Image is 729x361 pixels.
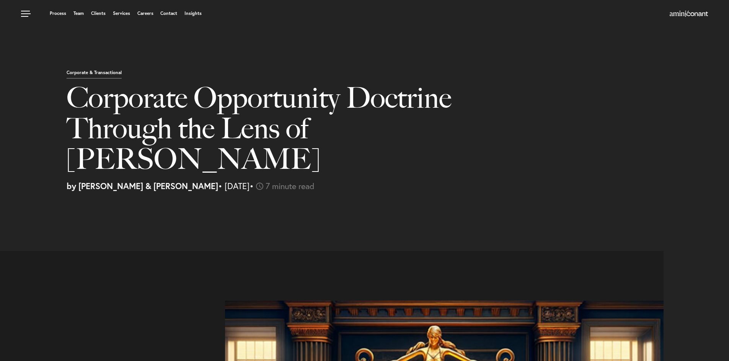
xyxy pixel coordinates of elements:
a: Clients [91,11,106,16]
span: • [250,180,254,191]
p: Corporate & Transactional [67,70,122,79]
h1: Corporate Opportunity Doctrine Through the Lens of [PERSON_NAME] [67,83,526,182]
a: Home [670,11,708,17]
a: Process [50,11,66,16]
strong: by [PERSON_NAME] & [PERSON_NAME] [67,180,218,191]
a: Services [113,11,130,16]
img: Amini & Conant [670,11,708,17]
p: • [DATE] [67,182,723,190]
img: icon-time-light.svg [256,183,263,190]
span: 7 minute read [266,180,315,191]
a: Careers [137,11,153,16]
a: Team [73,11,84,16]
a: Insights [184,11,202,16]
a: Contact [160,11,177,16]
